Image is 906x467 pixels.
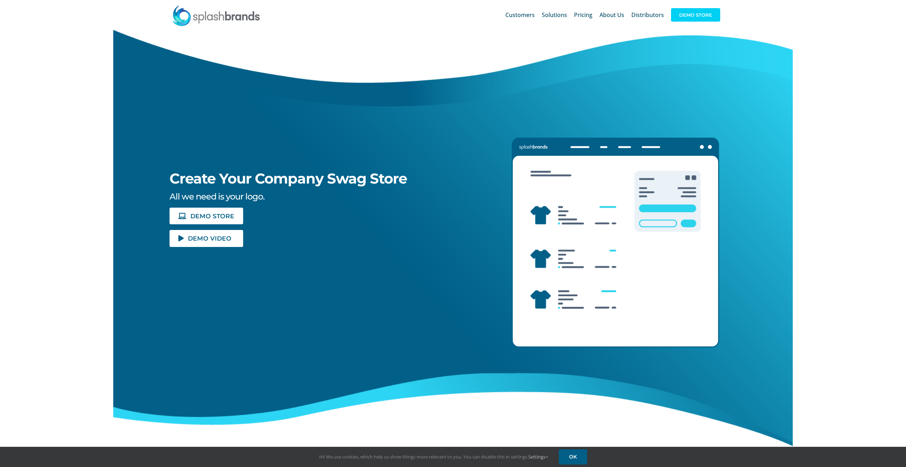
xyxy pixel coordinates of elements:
span: Pricing [574,12,592,18]
span: Solutions [542,12,567,18]
span: Create Your Company Swag Store [170,170,407,187]
span: Hi! We use cookies, which help us show things more relevant to you. You can disable this in setti... [319,454,548,460]
nav: Main Menu [505,4,720,26]
a: Customers [505,4,535,26]
a: Distributors [631,4,664,26]
a: Pricing [574,4,592,26]
a: Settings [528,454,548,460]
span: DEMO STORE [671,8,720,22]
a: DEMO STORE [170,208,243,224]
span: DEMO VIDEO [188,235,231,241]
a: OK [559,449,587,465]
span: About Us [600,12,624,18]
span: DEMO STORE [190,213,234,219]
span: Distributors [631,12,664,18]
a: DEMO STORE [671,4,720,26]
img: SplashBrands.com Logo [172,5,260,26]
span: Customers [505,12,535,18]
span: All we need is your logo. [170,191,264,202]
